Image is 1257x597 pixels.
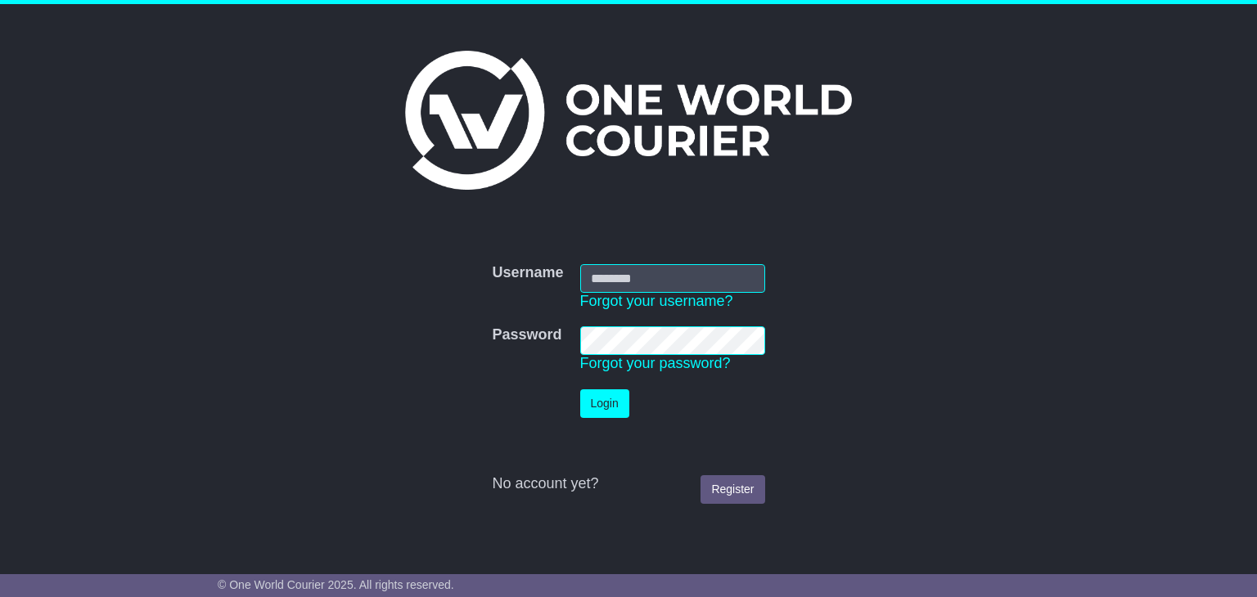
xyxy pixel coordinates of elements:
[580,389,629,418] button: Login
[701,475,764,504] a: Register
[218,578,454,591] span: © One World Courier 2025. All rights reserved.
[580,355,731,371] a: Forgot your password?
[492,475,764,493] div: No account yet?
[492,264,563,282] label: Username
[580,293,733,309] a: Forgot your username?
[492,326,561,344] label: Password
[405,51,852,190] img: One World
